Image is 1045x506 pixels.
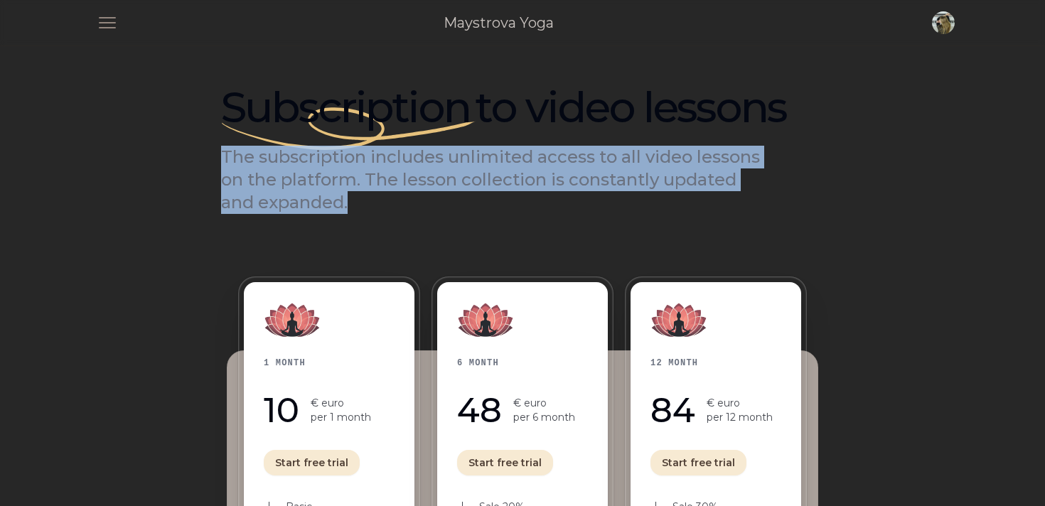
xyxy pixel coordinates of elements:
p: The subscription includes unlimited access to all video lessons on the platform. The lesson colle... [221,146,767,214]
button: Start free trial [650,450,746,475]
h1: to video lessons [221,86,824,129]
a: Maystrova Yoga [444,13,554,33]
span: Subscription [221,81,470,133]
button: Start free trial [264,450,360,475]
p: € euro [513,396,575,410]
img: 6 month [457,302,514,339]
h2: 12 month [650,356,781,370]
img: 1 month [264,302,321,339]
p: € euro [311,396,371,410]
p: € euro [707,396,773,410]
img: 12 month [650,302,707,339]
h2: 1 month [264,356,395,370]
p: per 1 month [311,410,371,424]
h2: 6 month [457,356,588,370]
div: 10 [264,393,299,427]
p: per 12 month [707,410,773,424]
p: per 6 month [513,410,575,424]
div: 48 [457,393,502,427]
button: Start free trial [457,450,553,475]
div: 84 [650,393,695,427]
